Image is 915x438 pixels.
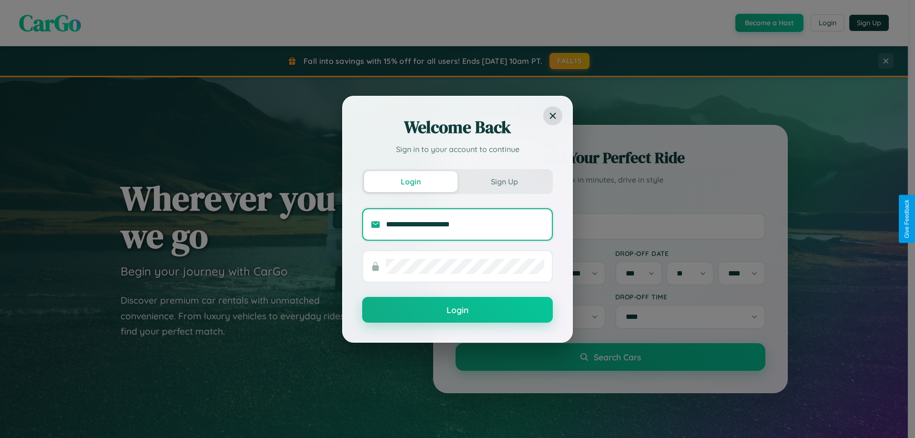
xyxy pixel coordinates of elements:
[362,116,553,139] h2: Welcome Back
[362,143,553,155] p: Sign in to your account to continue
[364,171,457,192] button: Login
[457,171,551,192] button: Sign Up
[904,200,910,238] div: Give Feedback
[362,297,553,323] button: Login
